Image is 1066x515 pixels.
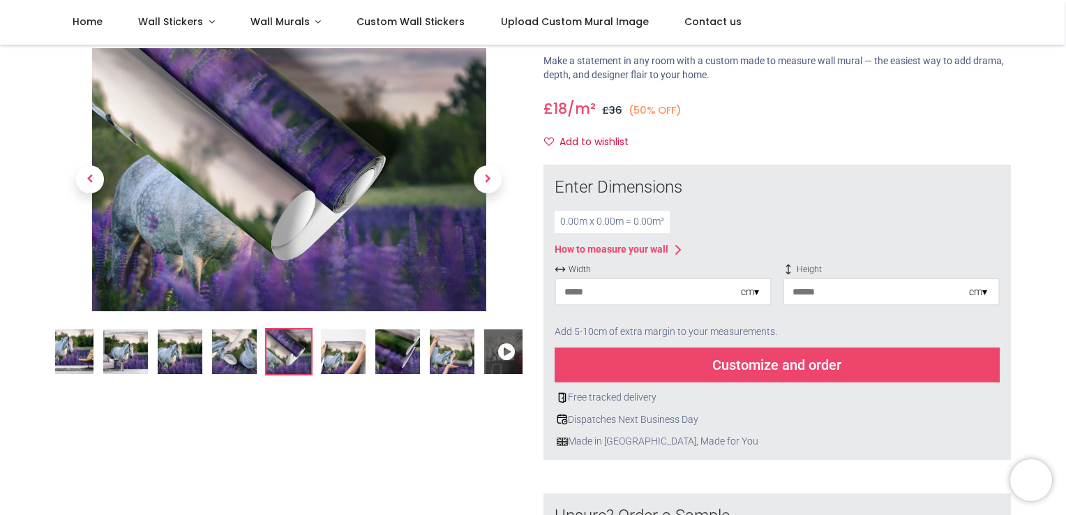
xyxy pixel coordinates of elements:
span: 36 [609,103,622,117]
span: Wall Stickers [138,15,203,29]
span: Height [783,264,1000,276]
span: Upload Custom Mural Image [501,15,649,29]
span: Wall Murals [250,15,310,29]
span: 18 [553,98,567,119]
span: Next [474,166,502,194]
span: £ [543,98,567,119]
img: WS-46940-02 [103,329,148,374]
span: Home [73,15,103,29]
span: £ [602,103,622,117]
div: Add 5-10cm of extra margin to your measurements. [555,317,1000,348]
img: uk [557,436,568,447]
span: Contact us [684,15,742,29]
i: Add to wishlist [544,137,554,147]
p: Make a statement in any room with a custom made to measure wall mural — the easiest way to add dr... [543,54,1011,82]
div: Customize and order [555,348,1000,382]
small: (50% OFF) [629,103,682,118]
img: WS-46940-03 [158,329,202,374]
div: cm ▾ [969,285,987,299]
div: Made in [GEOGRAPHIC_DATA], Made for You [555,435,1000,449]
span: Width [555,264,772,276]
img: White Horse Purple Flower Field Wall Mural Wallpaper [49,329,93,374]
img: Extra product image [430,329,474,374]
div: Enter Dimensions [555,176,1000,200]
img: Extra product image [212,329,257,374]
img: Product image [55,48,523,311]
div: How to measure your wall [555,243,668,257]
div: 0.00 m x 0.00 m = 0.00 m² [555,211,670,233]
span: Previous [76,166,104,194]
iframe: Brevo live chat [1010,459,1052,501]
span: /m² [567,98,596,119]
img: Extra product image [266,329,311,374]
div: cm ▾ [741,285,759,299]
a: Next [453,88,523,272]
span: Custom Wall Stickers [356,15,465,29]
button: Add to wishlistAdd to wishlist [543,130,640,154]
img: Extra product image [321,329,366,374]
div: Dispatches Next Business Day [555,413,1000,427]
a: Previous [55,88,125,272]
div: Free tracked delivery [555,391,1000,405]
img: Extra product image [375,329,420,374]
